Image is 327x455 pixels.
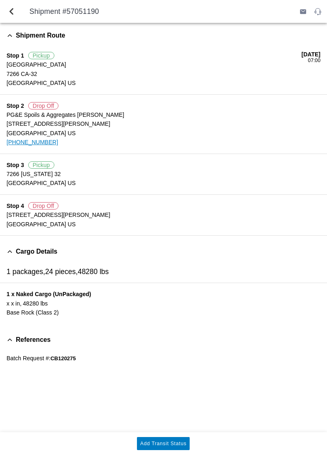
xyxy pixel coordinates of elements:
span: 48280 LBS [23,300,48,307]
span: Drop Off [28,102,59,109]
ion-label: [STREET_ADDRESS][PERSON_NAME] [7,210,320,219]
ion-label: 7266 [US_STATE] 32 [7,170,320,178]
span: Stop 3 [7,162,24,168]
span: 24 pieces, [45,268,78,276]
span: Shipment Route [16,32,65,39]
ion-button: Add Transit Status [137,437,190,450]
div: 07:00 [302,58,320,63]
span: References [16,336,51,343]
ion-label: 7266 CA-32 [7,69,302,78]
span: Pickup [28,161,54,169]
span: Stop 2 [7,103,24,109]
ion-title: Shipment #57051190 [21,7,296,16]
ion-label: [GEOGRAPHIC_DATA] US [7,129,320,138]
span: Stop 1 [7,52,24,59]
ion-label: [GEOGRAPHIC_DATA] US [7,78,302,87]
span: x x IN, [7,300,22,307]
span: Stop 4 [7,203,24,209]
ion-label: 1 x Naked Cargo (UnPackaged) [7,290,320,299]
ion-button: Send Email [296,5,310,18]
span: 48280 lbs [78,268,109,276]
span: Drop Off [28,202,59,210]
ion-label: [STREET_ADDRESS][PERSON_NAME] [7,119,320,128]
span: Pickup [28,52,54,59]
ion-label: Base Rock (Class 2) [7,308,320,317]
span: CB120275 [50,355,76,361]
ion-label: PG&E Spoils & Aggregates [PERSON_NAME] [7,110,320,119]
ion-label: [GEOGRAPHIC_DATA] [7,60,302,69]
span: Cargo Details [16,248,58,255]
ion-label: [GEOGRAPHIC_DATA] US [7,178,320,187]
a: [PHONE_NUMBER] [7,139,58,145]
span: 1 packages, [7,268,45,276]
span: Batch Request #: [7,355,50,361]
ion-label: [GEOGRAPHIC_DATA] US [7,220,320,229]
ion-button: Support Service [311,5,325,18]
div: [DATE] [302,51,320,58]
